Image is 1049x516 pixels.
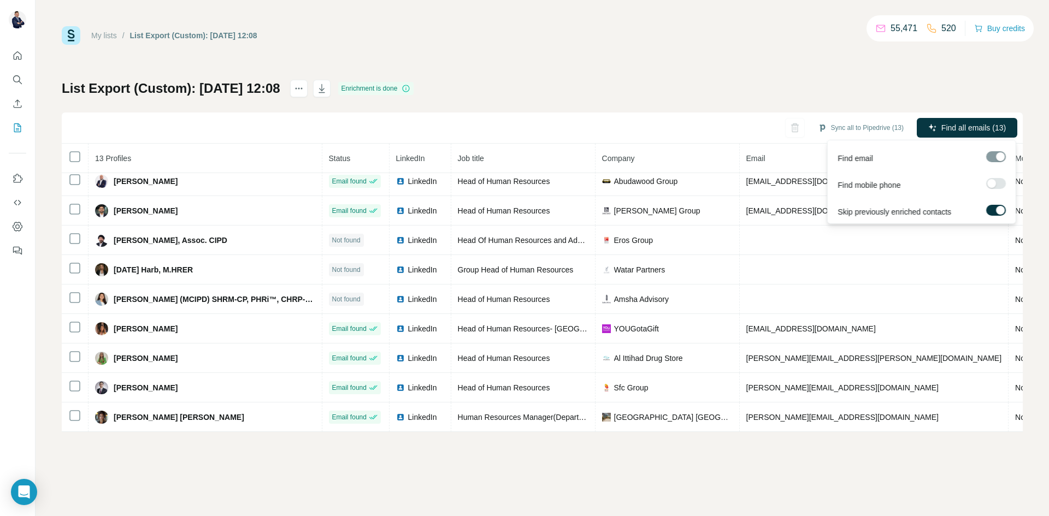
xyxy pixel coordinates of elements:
[746,154,765,163] span: Email
[9,70,26,90] button: Search
[114,412,244,423] span: [PERSON_NAME] [PERSON_NAME]
[838,206,951,217] span: Skip previously enriched contacts
[396,413,405,422] img: LinkedIn logo
[408,382,437,393] span: LinkedIn
[408,176,437,187] span: LinkedIn
[458,383,550,392] span: Head of Human Resources
[290,80,308,97] button: actions
[95,293,108,306] img: Avatar
[332,324,367,334] span: Email found
[614,294,669,305] span: Amsha Advisory
[602,295,611,304] img: company-logo
[614,323,659,334] span: YOUGotaGift
[408,294,437,305] span: LinkedIn
[746,324,876,333] span: [EMAIL_ADDRESS][DOMAIN_NAME]
[329,154,351,163] span: Status
[396,265,405,274] img: LinkedIn logo
[746,354,1002,363] span: [PERSON_NAME][EMAIL_ADDRESS][PERSON_NAME][DOMAIN_NAME]
[458,154,484,163] span: Job title
[114,176,178,187] span: [PERSON_NAME]
[95,204,108,217] img: Avatar
[95,263,108,276] img: Avatar
[91,31,117,40] a: My lists
[974,21,1025,36] button: Buy credits
[602,206,611,215] img: company-logo
[9,169,26,188] button: Use Surfe on LinkedIn
[9,193,26,212] button: Use Surfe API
[408,412,437,423] span: LinkedIn
[95,352,108,365] img: Avatar
[9,94,26,114] button: Enrich CSV
[114,235,227,246] span: [PERSON_NAME], Assoc. CIPD
[614,235,653,246] span: Eros Group
[95,154,131,163] span: 13 Profiles
[602,236,611,245] img: company-logo
[614,412,733,423] span: [GEOGRAPHIC_DATA] [GEOGRAPHIC_DATA]
[614,264,665,275] span: Watar Partners
[130,30,257,41] div: List Export (Custom): [DATE] 12:08
[838,180,900,191] span: Find mobile phone
[396,154,425,163] span: LinkedIn
[114,353,178,364] span: [PERSON_NAME]
[332,265,361,275] span: Not found
[11,479,37,505] div: Open Intercom Messenger
[408,323,437,334] span: LinkedIn
[122,30,125,41] li: /
[332,294,361,304] span: Not found
[408,235,437,246] span: LinkedIn
[458,354,550,363] span: Head of Human Resources
[810,120,911,136] button: Sync all to Pipedrive (13)
[332,412,367,422] span: Email found
[458,236,617,245] span: Head Of Human Resources and Administration
[746,383,939,392] span: [PERSON_NAME][EMAIL_ADDRESS][DOMAIN_NAME]
[9,11,26,28] img: Avatar
[614,205,700,216] span: [PERSON_NAME] Group
[95,381,108,394] img: Avatar
[458,413,619,422] span: Human Resources Manager(Department Head)
[114,294,315,305] span: [PERSON_NAME] (MCIPD) SHRM-CP, PHRi™, CHRP-CHRM
[95,234,108,247] img: Avatar
[95,175,108,188] img: Avatar
[602,383,611,392] img: company-logo
[941,22,956,35] p: 520
[95,322,108,335] img: Avatar
[458,295,550,304] span: Head of Human Resources
[396,354,405,363] img: LinkedIn logo
[941,122,1006,133] span: Find all emails (13)
[114,205,178,216] span: [PERSON_NAME]
[396,383,405,392] img: LinkedIn logo
[114,264,193,275] span: [DATE] Harb, M.HRER
[746,413,939,422] span: [PERSON_NAME][EMAIL_ADDRESS][DOMAIN_NAME]
[458,177,550,186] span: Head of Human Resources
[114,323,178,334] span: [PERSON_NAME]
[396,295,405,304] img: LinkedIn logo
[602,324,611,333] img: company-logo
[408,353,437,364] span: LinkedIn
[458,206,550,215] span: Head of Human Resources
[9,241,26,260] button: Feedback
[9,118,26,138] button: My lists
[332,383,367,393] span: Email found
[458,265,574,274] span: Group Head of Human Resources
[891,22,917,35] p: 55,471
[602,354,611,363] img: company-logo
[396,236,405,245] img: LinkedIn logo
[614,176,678,187] span: Abudawood Group
[614,382,649,393] span: Sfc Group
[746,206,876,215] span: [EMAIL_ADDRESS][DOMAIN_NAME]
[602,265,611,274] img: company-logo
[332,235,361,245] span: Not found
[602,177,611,186] img: company-logo
[602,413,611,422] img: company-logo
[9,217,26,236] button: Dashboard
[332,353,367,363] span: Email found
[332,176,367,186] span: Email found
[458,324,743,333] span: Head of Human Resources- [GEOGRAPHIC_DATA], [GEOGRAPHIC_DATA] & KSA
[114,382,178,393] span: [PERSON_NAME]
[332,206,367,216] span: Email found
[396,177,405,186] img: LinkedIn logo
[408,205,437,216] span: LinkedIn
[408,264,437,275] span: LinkedIn
[614,353,683,364] span: Al Ittihad Drug Store
[9,46,26,66] button: Quick start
